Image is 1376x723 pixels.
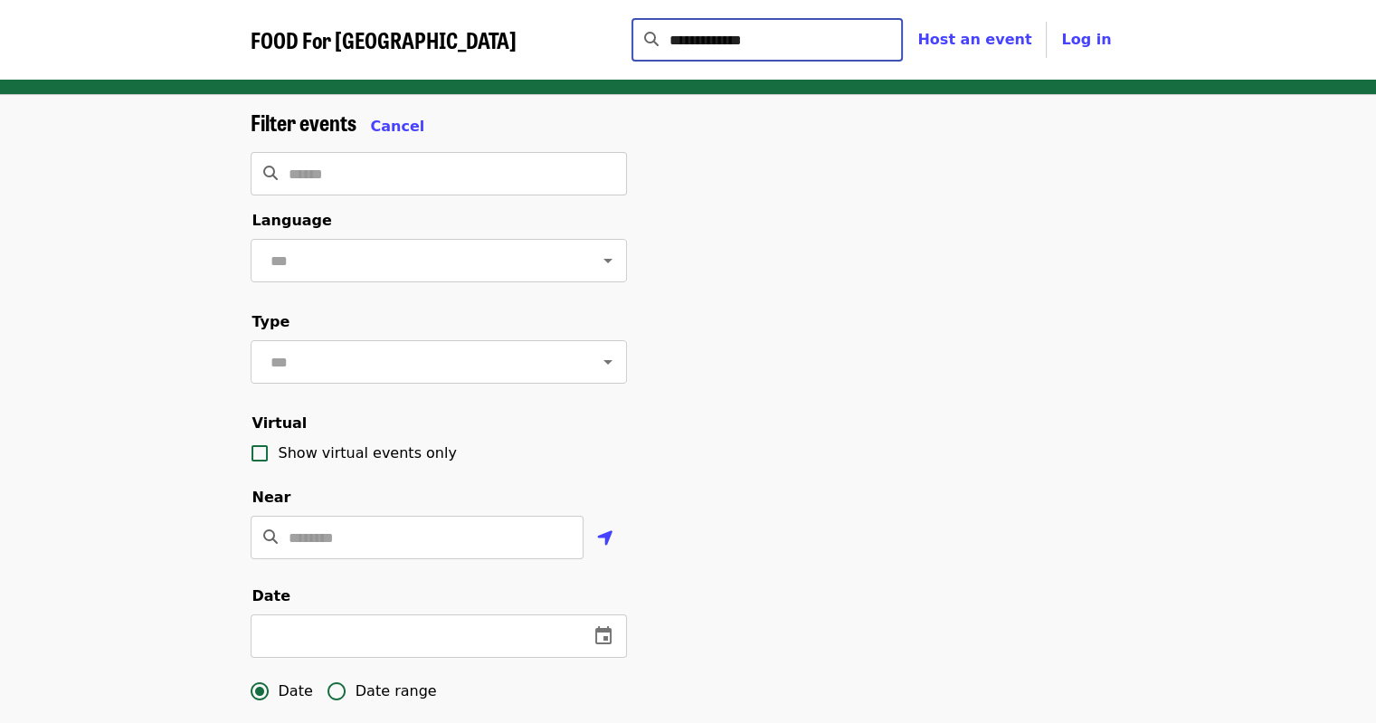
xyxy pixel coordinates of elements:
[1061,31,1111,48] span: Log in
[252,489,291,506] span: Near
[597,528,613,549] i: location-arrow icon
[595,349,621,375] button: Open
[289,516,584,559] input: Location
[279,680,313,702] span: Date
[252,313,290,330] span: Type
[1047,22,1125,58] button: Log in
[371,118,425,135] span: Cancel
[644,31,659,48] i: search icon
[252,587,291,604] span: Date
[252,212,332,229] span: Language
[263,528,278,546] i: search icon
[251,27,517,53] a: FOOD For [GEOGRAPHIC_DATA]
[263,165,278,182] i: search icon
[251,24,517,55] span: FOOD For [GEOGRAPHIC_DATA]
[669,18,903,62] input: Search
[356,680,437,702] span: Date range
[371,116,425,138] button: Cancel
[582,614,625,658] button: change date
[584,518,627,561] button: Use my location
[917,31,1031,48] a: Host an event
[289,152,627,195] input: Search
[251,106,356,138] span: Filter events
[595,248,621,273] button: Open
[252,414,308,432] span: Virtual
[279,444,457,461] span: Show virtual events only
